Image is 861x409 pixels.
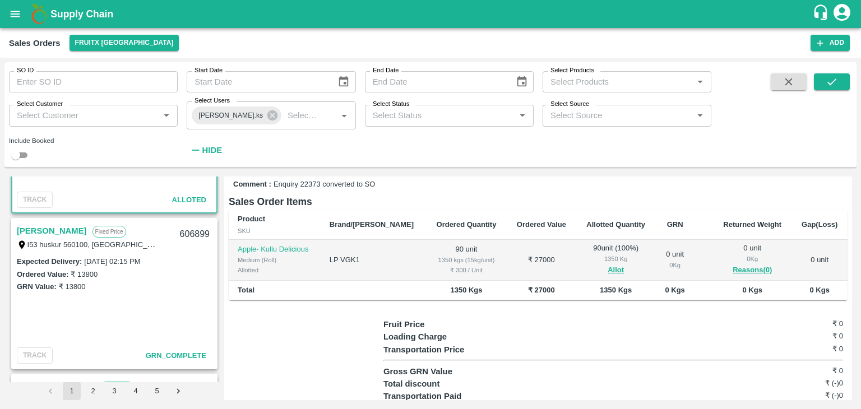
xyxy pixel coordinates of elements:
p: Transportation Paid [383,390,498,402]
button: page 1 [63,382,81,400]
td: 90 unit [426,240,507,281]
div: 90 unit ( 100 %) [585,243,646,277]
div: 0 unit [664,249,686,270]
label: ₹ 13800 [71,270,98,278]
p: Fruit Price [383,318,498,331]
div: SKU [238,226,312,236]
label: Comment : [233,179,271,190]
button: Go to next page [169,382,187,400]
button: Open [159,108,174,123]
h6: ₹ 0 [766,331,843,342]
p: Fixed Price [92,226,126,238]
input: End Date [365,71,507,92]
p: Loading Charge [383,331,498,343]
p: Gross GRN Value [383,365,498,378]
b: 1350 Kgs [600,286,632,294]
input: Enter SO ID [9,71,178,92]
button: Go to page 4 [127,382,145,400]
img: logo [28,3,50,25]
b: Allotted Quantity [586,220,645,229]
div: Allotted [238,265,312,275]
label: Select Status [373,100,410,109]
b: Total [238,286,254,294]
b: Supply Chain [50,8,113,20]
label: GRN Value: [17,282,57,291]
label: Select Source [550,100,589,109]
div: ₹ 300 / Unit [435,265,498,275]
div: 606898 [173,377,216,403]
b: 1350 Kgs [450,286,482,294]
b: 0 Kgs [743,286,762,294]
span: Enquiry 22373 converted to SO [274,179,375,190]
b: 0 Kgs [665,286,684,294]
div: 606899 [173,221,216,248]
b: Product [238,215,265,223]
button: Go to page 3 [105,382,123,400]
h6: ₹ 0 [766,343,843,355]
p: Transportation Price [383,343,498,356]
label: ₹ 13800 [59,282,86,291]
div: Sales Orders [9,36,61,50]
button: Select DC [70,35,179,51]
p: Total discount [383,378,498,390]
div: 1350 Kg [585,254,646,264]
b: GRN [667,220,683,229]
button: Allot [608,264,624,277]
button: open drawer [2,1,28,27]
label: End Date [373,66,399,75]
input: Select Status [368,108,512,123]
h6: ₹ (-)0 [766,378,843,389]
label: Select Products [550,66,594,75]
label: Select Customer [17,100,63,109]
label: Ordered Value: [17,270,68,278]
input: Select Source [546,108,689,123]
label: [DATE] 02:15 PM [84,257,140,266]
b: Gap(Loss) [802,220,837,229]
div: 1350 kgs (15kg/unit) [435,255,498,265]
label: Expected Delivery : [17,257,82,266]
input: Select Products [546,75,689,89]
div: 0 unit [722,243,783,277]
p: Apple- Kullu Delicious [238,244,312,255]
td: LP VGK1 [321,240,426,281]
button: Hide [187,141,225,160]
input: Start Date [187,71,328,92]
b: Brand/[PERSON_NAME] [330,220,414,229]
b: ₹ 27000 [528,286,555,294]
input: Select Customer [12,108,156,123]
h6: ₹ 0 [766,318,843,329]
div: account of current user [832,2,852,26]
button: Open [693,108,707,123]
div: Medium (Roll) [238,255,312,265]
label: Start Date [195,66,223,75]
label: I53 huskur 560100, [GEOGRAPHIC_DATA], [GEOGRAPHIC_DATA] , [GEOGRAPHIC_DATA] ([GEOGRAPHIC_DATA]) U... [27,240,622,249]
label: Select Users [195,96,230,105]
button: Add [811,35,850,51]
a: [PERSON_NAME] [17,224,87,238]
button: Reasons(0) [722,264,783,277]
button: Go to page 5 [148,382,166,400]
a: Supply Chain [50,6,812,22]
b: Ordered Value [517,220,566,229]
span: [PERSON_NAME].ks [192,110,270,122]
div: customer-support [812,4,832,24]
button: Open [515,108,530,123]
button: Choose date [333,71,354,92]
div: Include Booked [9,136,178,146]
button: Open [337,108,351,123]
button: Choose date [511,71,533,92]
span: Alloted [172,196,206,204]
b: 0 Kgs [810,286,830,294]
td: ₹ 27000 [507,240,576,281]
td: 0 unit [791,240,848,281]
b: Returned Weight [723,220,781,229]
strong: Hide [202,146,222,155]
input: Select Users [283,108,320,123]
nav: pagination navigation [40,382,189,400]
h6: ₹ 0 [766,365,843,377]
h6: ₹ (-)0 [766,390,843,401]
div: 0 Kg [722,254,783,264]
div: 0 Kg [664,260,686,270]
label: SO ID [17,66,34,75]
button: Go to page 2 [84,382,102,400]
